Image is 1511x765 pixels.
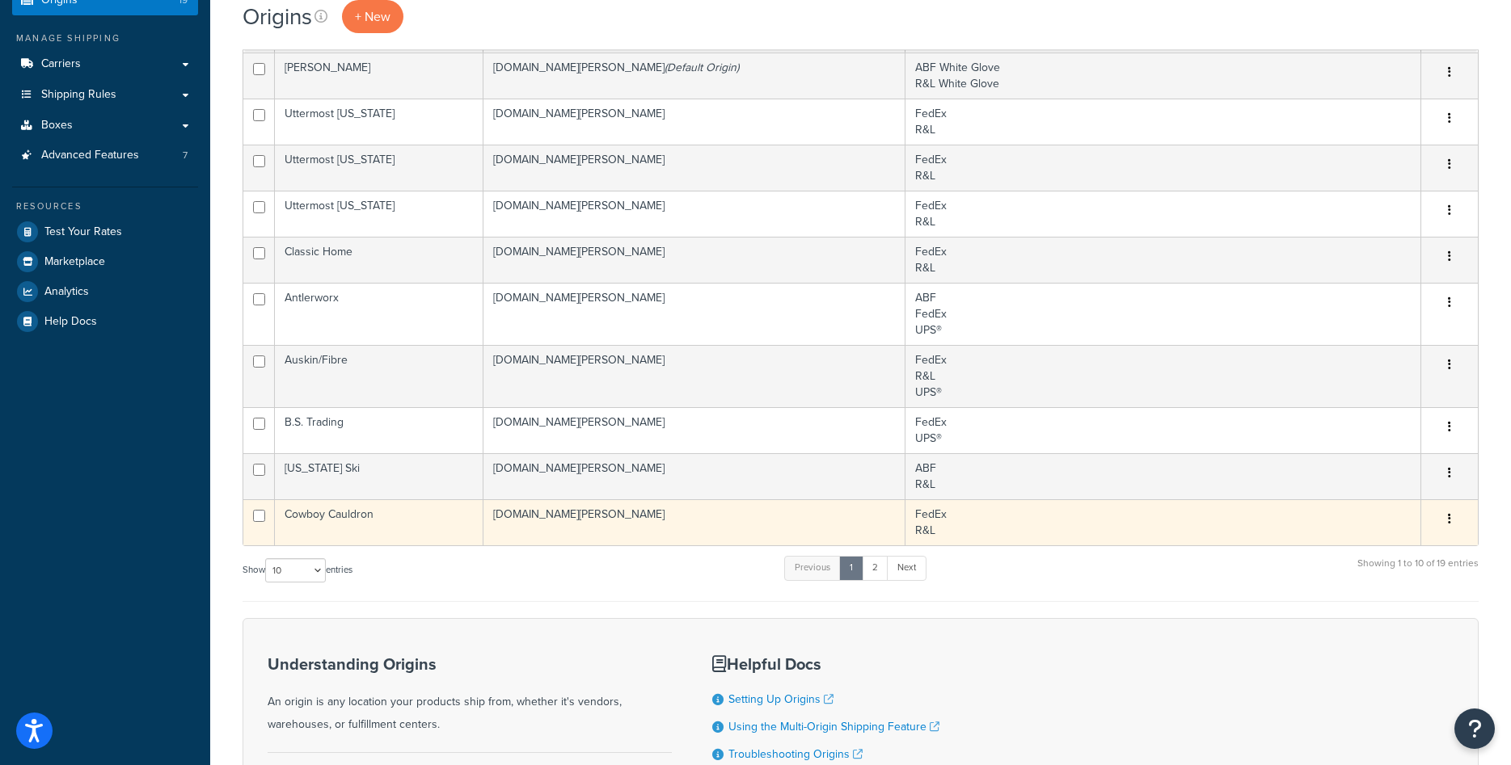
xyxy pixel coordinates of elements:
h1: Origins [243,1,312,32]
td: FedEx R&L UPS® [905,345,1421,407]
td: [DOMAIN_NAME][PERSON_NAME] [483,99,905,145]
span: Marketplace [44,255,105,269]
a: Carriers [12,49,198,79]
button: Open Resource Center [1454,708,1495,749]
a: Test Your Rates [12,217,198,246]
a: Marketplace [12,247,198,276]
td: FedEx UPS® [905,407,1421,453]
span: Test Your Rates [44,225,122,239]
td: [DOMAIN_NAME][PERSON_NAME] [483,345,905,407]
a: 2 [862,556,888,580]
td: [DOMAIN_NAME][PERSON_NAME] [483,283,905,345]
td: B.S. Trading [275,407,483,453]
span: Analytics [44,285,89,299]
td: Classic Home [275,237,483,283]
td: [US_STATE] Ski [275,453,483,499]
td: FedEx R&L [905,499,1421,545]
i: (Default Origin) [665,59,739,76]
td: [DOMAIN_NAME][PERSON_NAME] [483,453,905,499]
select: Showentries [265,558,326,582]
span: Advanced Features [41,149,139,162]
h3: Helpful Docs [712,655,943,673]
td: Uttermost [US_STATE] [275,191,483,237]
div: Resources [12,200,198,213]
div: An origin is any location your products ship from, whether it's vendors, warehouses, or fulfillme... [268,655,672,736]
a: Using the Multi-Origin Shipping Feature [728,718,939,735]
a: Setting Up Origins [728,691,834,708]
td: Antlerworx [275,283,483,345]
label: Show entries [243,558,352,582]
li: Advanced Features [12,141,198,170]
span: Carriers [41,57,81,71]
span: Boxes [41,119,73,132]
span: Shipping Rules [41,88,116,102]
span: 7 [183,149,188,162]
span: + New [355,7,390,26]
td: FedEx R&L [905,237,1421,283]
a: Next [887,556,926,580]
a: Boxes [12,111,198,141]
td: ABF White Glove R&L White Glove [905,53,1421,99]
a: Help Docs [12,307,198,336]
h3: Understanding Origins [268,655,672,673]
a: Previous [784,556,841,580]
td: FedEx R&L [905,99,1421,145]
td: [DOMAIN_NAME][PERSON_NAME] [483,145,905,191]
a: Advanced Features 7 [12,141,198,170]
td: [DOMAIN_NAME][PERSON_NAME] [483,53,905,99]
td: Uttermost [US_STATE] [275,145,483,191]
a: Shipping Rules [12,80,198,110]
td: [DOMAIN_NAME][PERSON_NAME] [483,407,905,453]
span: Help Docs [44,315,97,329]
td: Cowboy Cauldron [275,499,483,545]
td: ABF R&L [905,453,1421,499]
td: FedEx R&L [905,145,1421,191]
td: [DOMAIN_NAME][PERSON_NAME] [483,499,905,545]
td: ABF FedEx UPS® [905,283,1421,345]
td: [DOMAIN_NAME][PERSON_NAME] [483,237,905,283]
a: Troubleshooting Origins [728,746,863,763]
td: [DOMAIN_NAME][PERSON_NAME] [483,191,905,237]
td: Auskin/Fibre [275,345,483,407]
div: Manage Shipping [12,32,198,45]
a: Analytics [12,277,198,306]
a: 1 [839,556,863,580]
td: [PERSON_NAME] [275,53,483,99]
div: Showing 1 to 10 of 19 entries [1357,554,1479,589]
td: Uttermost [US_STATE] [275,99,483,145]
td: FedEx R&L [905,191,1421,237]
